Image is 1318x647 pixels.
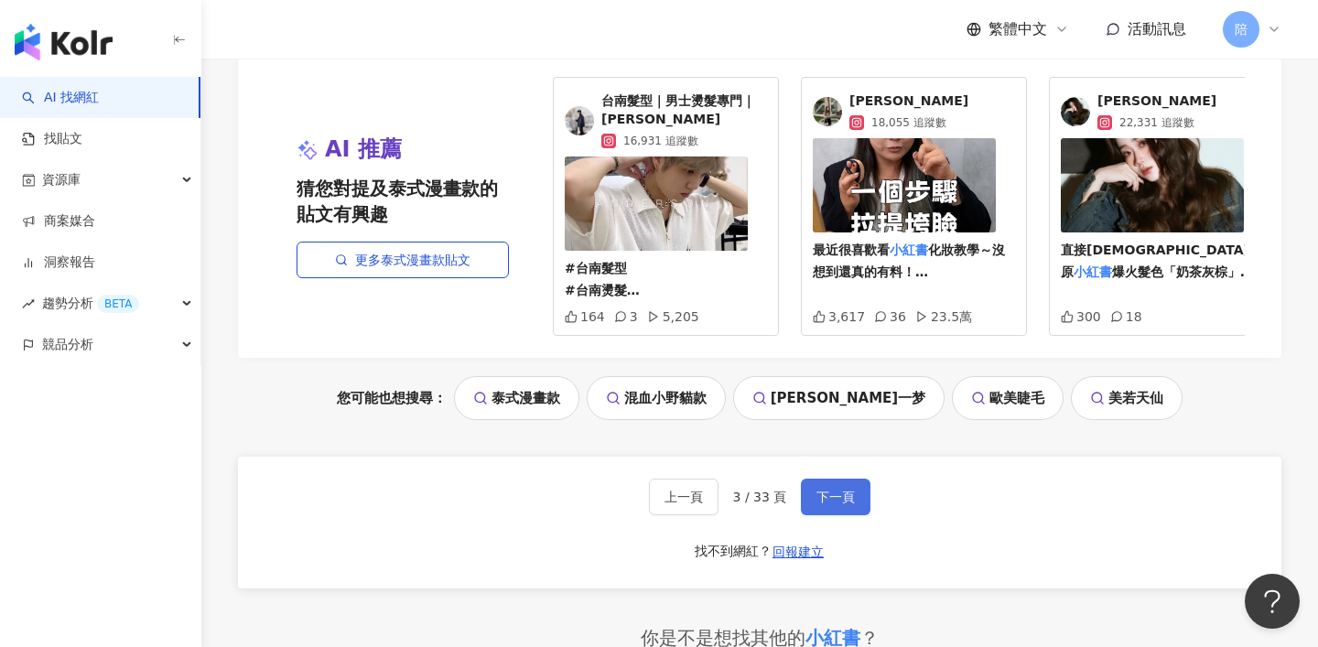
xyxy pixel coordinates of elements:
span: 猜您對提及泰式漫畫款的貼文有興趣 [297,176,509,227]
span: 繁體中文 [988,19,1047,39]
a: searchAI 找網紅 [22,89,99,107]
a: 找貼文 [22,130,82,148]
a: [PERSON_NAME]一梦 [733,376,945,420]
div: 找不到網紅？ [695,543,772,561]
span: 台南髮型｜男士燙髮專門｜[PERSON_NAME] [601,92,767,128]
span: 競品分析 [42,324,93,365]
button: 上一頁 [649,479,718,515]
div: 3,617 [813,309,865,324]
img: KOL Avatar [813,97,842,126]
div: 5,205 [647,309,699,324]
span: [PERSON_NAME] [849,92,968,111]
a: KOL Avatar台南髮型｜男士燙髮專門｜[PERSON_NAME]16,931 追蹤數 [565,92,767,148]
div: 300 [1061,309,1101,324]
span: 最近很喜歡看 [813,243,890,257]
span: #台南髮型 #台南燙髮 #男生髮型 #男生燙髮 # [565,261,640,363]
a: 美若天仙 [1071,376,1183,420]
a: KOL Avatar[PERSON_NAME]18,055 追蹤數 [813,92,1015,131]
mark: 小紅書 [890,243,928,257]
span: [PERSON_NAME] [1097,92,1216,111]
span: 下一頁 [816,490,855,504]
span: 趨勢分析 [42,283,139,324]
span: 爆火髮色「奶茶灰棕」 一點色差都沒有😍😍😍 我[PERSON_NAME]的太厲害啦🔥🔥🔥 @shelly__goddess ❤️❤️❤️ #台中 #台中染髮 #台中染髮推薦 #台中染髮推薦設計師... [1061,264,1257,476]
span: 18,055 追蹤數 [871,114,946,131]
div: 您可能也想搜尋： [238,376,1281,420]
span: 上一頁 [664,490,703,504]
img: KOL Avatar [565,106,594,135]
span: 資源庫 [42,159,81,200]
span: 回報建立 [772,545,824,559]
button: 下一頁 [801,479,870,515]
a: KOL Avatar[PERSON_NAME]22,331 追蹤數 [1061,92,1263,131]
a: 混血小野貓款 [587,376,726,420]
div: BETA [97,295,139,313]
a: 洞察報告 [22,253,95,272]
a: 歐美睫毛 [952,376,1064,420]
div: 18 [1110,309,1142,324]
span: 陪 [1235,19,1248,39]
span: 16,931 追蹤數 [623,133,698,149]
mark: 小紅書 [1074,264,1112,279]
iframe: Help Scout Beacon - Open [1245,574,1300,629]
img: logo [15,24,113,60]
span: rise [22,297,35,310]
img: KOL Avatar [1061,97,1090,126]
button: 回報建立 [772,537,825,566]
a: 更多泰式漫畫款貼文 [297,242,509,278]
div: 36 [874,309,906,324]
div: 3 [614,309,638,324]
span: AI 推薦 [325,135,402,166]
span: 直接[DEMOGRAPHIC_DATA]還原 [1061,243,1262,279]
span: 3 / 33 頁 [733,490,787,504]
div: 23.5萬 [915,309,972,324]
span: 22,331 追蹤數 [1119,114,1194,131]
div: 164 [565,309,605,324]
a: 泰式漫畫款 [454,376,579,420]
a: 商案媒合 [22,212,95,231]
span: 活動訊息 [1128,20,1186,38]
